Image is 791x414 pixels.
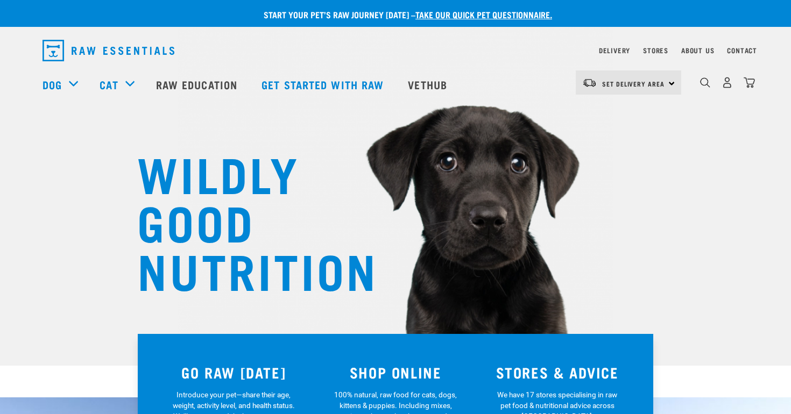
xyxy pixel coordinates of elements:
[43,76,62,92] a: Dog
[100,76,118,92] a: Cat
[145,63,251,106] a: Raw Education
[159,364,308,381] h3: GO RAW [DATE]
[34,35,757,66] nav: dropdown navigation
[582,78,597,88] img: van-moving.png
[744,77,755,88] img: home-icon@2x.png
[599,48,630,52] a: Delivery
[722,77,733,88] img: user.png
[43,40,174,61] img: Raw Essentials Logo
[643,48,668,52] a: Stores
[137,148,352,293] h1: WILDLY GOOD NUTRITION
[415,12,552,17] a: take our quick pet questionnaire.
[700,77,710,88] img: home-icon-1@2x.png
[681,48,714,52] a: About Us
[602,82,665,85] span: Set Delivery Area
[397,63,461,106] a: Vethub
[251,63,397,106] a: Get started with Raw
[321,364,470,381] h3: SHOP ONLINE
[483,364,632,381] h3: STORES & ADVICE
[727,48,757,52] a: Contact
